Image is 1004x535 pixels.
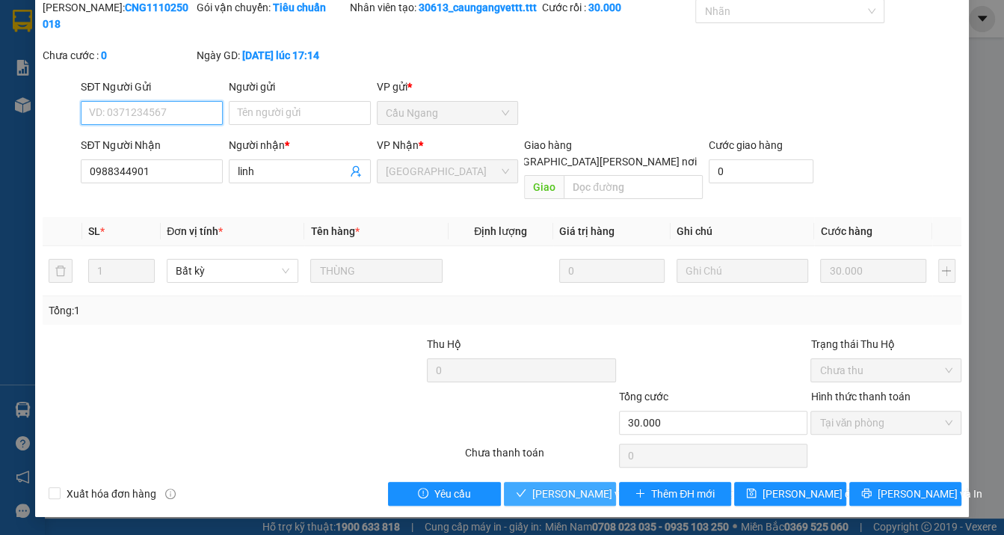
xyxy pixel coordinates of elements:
[419,1,537,13] b: 30613_caungangvettt.ttt
[241,49,318,61] b: [DATE] lúc 17:14
[564,175,703,199] input: Dọc đường
[516,488,526,500] span: check
[434,486,471,502] span: Yêu cầu
[820,225,872,237] span: Cước hàng
[310,225,359,237] span: Tên hàng
[377,139,419,151] span: VP Nhận
[524,139,572,151] span: Giao hàng
[101,49,107,61] b: 0
[524,175,564,199] span: Giao
[196,47,346,64] div: Ngày GD:
[88,225,100,237] span: SL
[229,79,371,95] div: Người gửi
[619,391,668,403] span: Tổng cước
[635,488,645,500] span: plus
[819,359,952,382] span: Chưa thu
[810,336,961,352] div: Trạng thái Thu Hộ
[43,47,193,64] div: Chưa cước :
[386,160,510,183] span: Sài Gòn
[810,391,910,403] label: Hình thức thanh toán
[878,486,982,502] span: [PERSON_NAME] và In
[559,259,665,283] input: 0
[350,165,362,177] span: user-add
[938,259,955,283] button: plus
[677,259,808,283] input: Ghi Chú
[167,225,223,237] span: Đơn vị tính
[229,137,371,153] div: Người nhận
[49,302,389,319] div: Tổng: 1
[61,486,162,502] span: Xuất hóa đơn hàng
[81,79,223,95] div: SĐT Người Gửi
[763,486,859,502] span: [PERSON_NAME] đổi
[310,259,442,283] input: VD: Bàn, Ghế
[386,102,510,124] span: Cầu Ngang
[81,137,223,153] div: SĐT Người Nhận
[709,159,813,183] input: Cước giao hàng
[474,225,527,237] span: Định lượng
[388,482,500,506] button: exclamation-circleYêu cầu
[651,486,715,502] span: Thêm ĐH mới
[559,225,615,237] span: Giá trị hàng
[504,482,616,506] button: check[PERSON_NAME] và [PERSON_NAME] hàng
[463,444,617,471] div: Chưa thanh toán
[619,482,731,506] button: plusThêm ĐH mới
[709,139,783,151] label: Cước giao hàng
[849,482,961,506] button: printer[PERSON_NAME] và In
[588,1,621,13] b: 30.000
[377,79,519,95] div: VP gửi
[176,260,289,282] span: Bất kỳ
[671,217,814,246] th: Ghi chú
[734,482,846,506] button: save[PERSON_NAME] đổi
[165,489,176,499] span: info-circle
[819,412,952,434] span: Tại văn phòng
[493,153,703,170] span: [GEOGRAPHIC_DATA][PERSON_NAME] nơi
[418,488,428,500] span: exclamation-circle
[532,486,734,502] span: [PERSON_NAME] và [PERSON_NAME] hàng
[861,488,872,500] span: printer
[49,259,73,283] button: delete
[272,1,325,13] b: Tiêu chuẩn
[427,338,461,350] span: Thu Hộ
[746,488,757,500] span: save
[820,259,926,283] input: 0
